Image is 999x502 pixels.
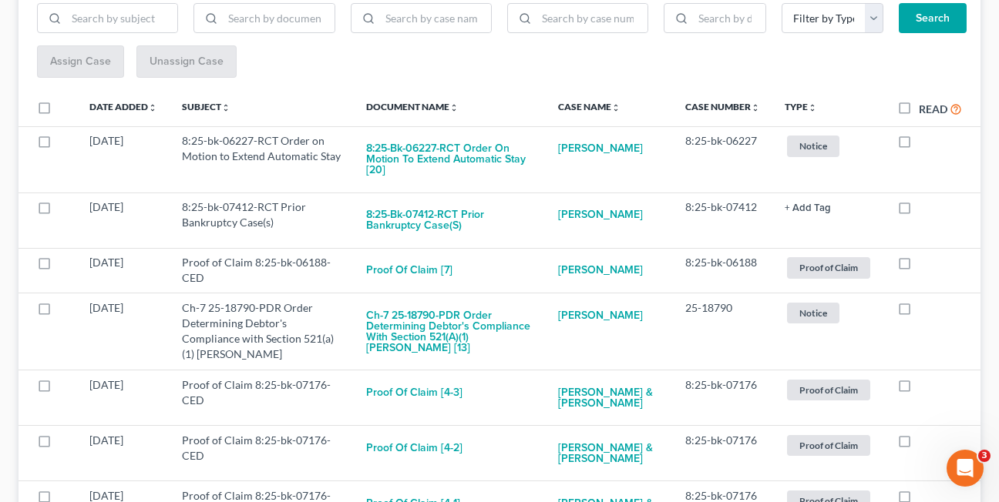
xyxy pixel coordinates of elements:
span: 3 [978,450,991,462]
td: 8:25-bk-06188 [673,248,772,293]
iframe: Intercom live chat [947,450,984,487]
a: Proof of Claim [785,377,873,403]
td: 8:25-bk-07412-RCT Prior Bankruptcy Case(s) [170,192,354,248]
a: Date Addedunfold_more [89,101,157,112]
span: Proof of Claim [787,257,870,278]
td: Ch-7 25-18790-PDR Order Determining Debtor's Compliance with Section 521(a)(1) [PERSON_NAME] [170,293,354,370]
td: 25-18790 [673,293,772,370]
a: [PERSON_NAME] [558,255,643,286]
i: unfold_more [751,103,760,112]
a: Notice [785,300,873,326]
i: unfold_more [449,103,459,112]
input: Search by document name [223,4,334,33]
a: + Add Tag [785,199,873,215]
button: 8:25-bk-07412-RCT Prior Bankruptcy Case(s) [366,199,533,241]
span: Proof of Claim [787,380,870,400]
td: 8:25-bk-07176 [673,426,772,481]
button: Search [899,3,967,34]
a: Document Nameunfold_more [366,101,459,112]
button: Proof of Claim [4-3] [366,377,462,408]
td: [DATE] [77,370,170,426]
i: unfold_more [148,103,157,112]
i: unfold_more [808,103,817,112]
a: Notice [785,133,873,159]
button: + Add Tag [785,203,831,213]
span: Notice [787,136,839,156]
td: [DATE] [77,293,170,370]
button: 8:25-bk-06227-RCT Order on Motion to Extend Automatic Stay [20] [366,133,533,186]
i: unfold_more [611,103,621,112]
label: Read [919,101,947,117]
td: Proof of Claim 8:25-bk-07176-CED [170,370,354,426]
a: [PERSON_NAME] [558,133,643,164]
a: Case Nameunfold_more [558,101,621,112]
td: 8:25-bk-07176 [673,370,772,426]
button: Proof of Claim [7] [366,255,452,286]
input: Search by case number [536,4,647,33]
td: 8:25-bk-06227 [673,126,772,192]
a: Proof of Claim [785,255,873,280]
a: Case Numberunfold_more [685,101,760,112]
td: 8:25-bk-06227-RCT Order on Motion to Extend Automatic Stay [170,126,354,192]
i: unfold_more [221,103,230,112]
span: Notice [787,303,839,323]
button: Ch-7 25-18790-PDR Order Determining Debtor's Compliance with Section 521(a)(1) [PERSON_NAME] [13] [366,300,533,363]
td: Proof of Claim 8:25-bk-06188-CED [170,248,354,293]
button: Proof of Claim [4-2] [366,433,462,464]
td: [DATE] [77,248,170,293]
td: [DATE] [77,192,170,248]
a: [PERSON_NAME] [558,199,643,230]
a: [PERSON_NAME] & [PERSON_NAME] [558,377,661,419]
input: Search by subject [66,4,177,33]
a: Subjectunfold_more [182,101,230,112]
input: Search by case name [380,4,491,33]
td: 8:25-bk-07412 [673,192,772,248]
td: Proof of Claim 8:25-bk-07176-CED [170,426,354,481]
a: Proof of Claim [785,433,873,458]
input: Search by date [693,4,765,33]
span: Proof of Claim [787,435,870,456]
a: [PERSON_NAME] [558,300,643,331]
td: [DATE] [77,426,170,481]
a: [PERSON_NAME] & [PERSON_NAME] [558,433,661,474]
a: Typeunfold_more [785,101,817,112]
td: [DATE] [77,126,170,192]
